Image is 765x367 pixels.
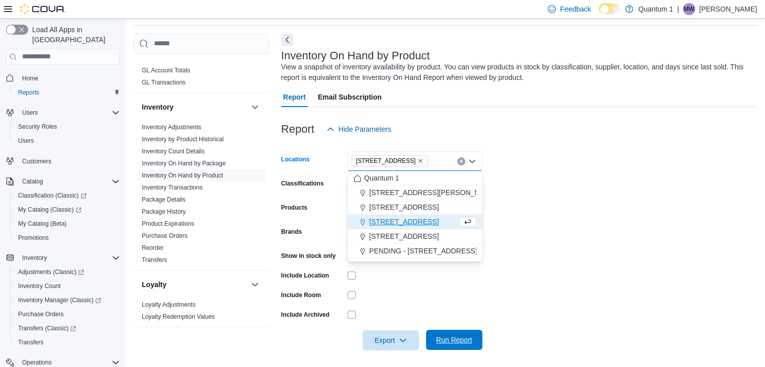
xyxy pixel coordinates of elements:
label: Classifications [281,179,324,188]
p: Quantum 1 [638,3,673,15]
button: Export [363,330,419,350]
span: Adjustments (Classic) [14,266,120,278]
span: Package History [142,208,186,216]
span: Hide Parameters [338,124,391,134]
span: Classification (Classic) [14,190,120,202]
a: Package History [142,208,186,215]
span: Security Roles [14,121,120,133]
span: Promotions [18,234,49,242]
a: My Catalog (Beta) [14,218,71,230]
label: Brands [281,228,302,236]
span: Inventory Count [14,280,120,292]
label: Include Location [281,271,329,280]
span: [STREET_ADDRESS] [369,231,439,241]
span: Inventory Count Details [142,147,205,155]
span: Reports [18,88,39,97]
div: Choose from the following options [348,171,482,258]
span: Package Details [142,196,186,204]
span: Report [283,87,306,107]
button: Promotions [10,231,124,245]
span: Customers [18,155,120,167]
span: Home [18,72,120,84]
button: Transfers [10,335,124,349]
a: Inventory Manager (Classic) [14,294,105,306]
span: Inventory On Hand by Package [142,159,226,167]
img: Cova [20,4,65,14]
div: View a snapshot of inventory availability by product. You can view products in stock by classific... [281,62,752,83]
span: Inventory Transactions [142,183,203,192]
span: Users [22,109,38,117]
a: Reports [14,86,43,99]
span: Customers [22,157,51,165]
button: Loyalty [142,280,247,290]
button: Close list of options [468,157,476,165]
label: Locations [281,155,310,163]
span: [STREET_ADDRESS][PERSON_NAME] [369,188,497,198]
button: Finance [249,44,261,56]
span: Inventory On Hand by Product [142,171,223,179]
button: Users [18,107,42,119]
span: My Catalog (Classic) [18,206,81,214]
span: [STREET_ADDRESS] [369,202,439,212]
span: [STREET_ADDRESS] [356,156,416,166]
a: Adjustments (Classic) [10,265,124,279]
button: Loyalty [249,279,261,291]
a: Home [18,72,42,84]
button: Inventory [249,101,261,113]
span: PENDING - [STREET_ADDRESS] Forks [369,246,497,256]
a: Package Details [142,196,186,203]
button: Catalog [18,175,47,188]
span: Load All Apps in [GEOGRAPHIC_DATA] [28,25,120,45]
span: Transfers [14,336,120,348]
a: Classification (Classic) [14,190,91,202]
span: Transfers [18,338,43,346]
span: Promotions [14,232,120,244]
span: My Catalog (Beta) [14,218,120,230]
a: Inventory Count Details [142,148,205,155]
a: Inventory Manager (Classic) [10,293,124,307]
span: Transfers (Classic) [18,324,76,332]
button: Remove 615 7th Ave - Keremeos from selection in this group [417,158,423,164]
span: Inventory Adjustments [142,123,201,131]
button: [STREET_ADDRESS] [348,229,482,244]
span: Quantum 1 [364,173,399,183]
span: Security Roles [18,123,57,131]
a: Transfers [14,336,47,348]
label: Include Room [281,291,321,299]
span: Reorder [142,244,163,252]
a: Inventory On Hand by Product [142,172,223,179]
a: Reorder [142,244,163,251]
a: Adjustments (Classic) [14,266,88,278]
span: GL Account Totals [142,66,190,74]
a: Product Expirations [142,220,194,227]
span: Purchase Orders [142,232,188,240]
span: GL Transactions [142,78,186,86]
span: Inventory [18,252,120,264]
span: Users [18,107,120,119]
button: Clear input [457,157,465,165]
span: My Catalog (Beta) [18,220,67,228]
p: | [677,3,679,15]
label: Show in stock only [281,252,336,260]
a: Security Roles [14,121,61,133]
button: Home [2,71,124,85]
a: My Catalog (Classic) [14,204,86,216]
a: Users [14,135,38,147]
span: Classification (Classic) [18,192,87,200]
button: Security Roles [10,120,124,134]
span: Purchase Orders [14,308,120,320]
button: Hide Parameters [322,119,395,139]
a: Purchase Orders [14,308,68,320]
span: My Catalog (Classic) [14,204,120,216]
span: Transfers (Classic) [14,322,120,334]
a: Classification (Classic) [10,189,124,203]
label: Products [281,204,307,212]
button: Run Report [426,330,482,350]
a: Transfers (Classic) [14,322,80,334]
a: Transfers [142,256,167,263]
a: Loyalty Adjustments [142,301,196,308]
button: Customers [2,154,124,168]
button: Catalog [2,174,124,189]
button: Inventory Count [10,279,124,293]
div: Michael Wuest [683,3,695,15]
